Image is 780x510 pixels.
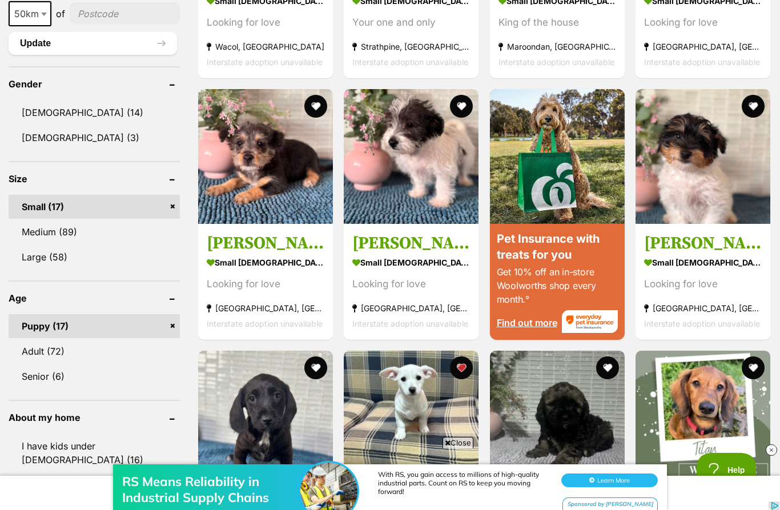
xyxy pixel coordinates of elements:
span: Interstate adoption unavailable [352,57,468,67]
a: Small (17) [9,195,180,219]
strong: Strathpine, [GEOGRAPHIC_DATA] [352,39,470,54]
strong: small [DEMOGRAPHIC_DATA] Dog [352,254,470,271]
h3: [PERSON_NAME] [644,232,762,254]
div: Looking for love [352,276,470,292]
a: I have kids under [DEMOGRAPHIC_DATA] (16) [9,434,180,472]
h3: [PERSON_NAME] [207,232,324,254]
div: King of the house [498,15,616,30]
button: Update [9,32,177,55]
a: [PERSON_NAME] small [DEMOGRAPHIC_DATA] Dog Looking for love [GEOGRAPHIC_DATA], [GEOGRAPHIC_DATA] ... [344,224,479,340]
header: Age [9,293,180,303]
img: close_rtb.svg [766,444,777,456]
img: Hank - Maltese x Poodle x Fox Terrier Dog [344,89,479,224]
h3: [PERSON_NAME] [352,232,470,254]
a: [PERSON_NAME] small [DEMOGRAPHIC_DATA] Dog Looking for love [GEOGRAPHIC_DATA], [GEOGRAPHIC_DATA] ... [636,224,770,340]
button: favourite [451,356,473,379]
div: RS Means Reliability in Industrial Supply Chains [122,32,305,64]
span: Interstate adoption unavailable [644,319,760,328]
div: Looking for love [644,276,762,292]
strong: [GEOGRAPHIC_DATA], [GEOGRAPHIC_DATA] [352,300,470,316]
button: favourite [596,356,619,379]
span: Interstate adoption unavailable [644,57,760,67]
div: Sponsored by [PERSON_NAME] [562,56,658,70]
span: 50km [10,6,50,22]
a: Senior (6) [9,364,180,388]
button: favourite [742,356,765,379]
img: Dudley - Poodle (Toy) x Dachshund Dog [198,351,333,485]
span: Interstate adoption unavailable [207,57,323,67]
div: Looking for love [207,276,324,292]
img: Freddie - Maltese x Poodle x Fox Terrier Dog [636,89,770,224]
div: Your one and only [352,15,470,30]
strong: small [DEMOGRAPHIC_DATA] Dog [644,254,762,271]
a: [DEMOGRAPHIC_DATA] (3) [9,126,180,150]
button: favourite [742,95,765,118]
header: Size [9,174,180,184]
div: Looking for love [207,15,324,30]
a: [PERSON_NAME] small [DEMOGRAPHIC_DATA] Dog Looking for love [GEOGRAPHIC_DATA], [GEOGRAPHIC_DATA] ... [198,224,333,340]
img: Marvin - Maltese x Poodle x Fox Terrier Dog [198,89,333,224]
span: 50km [9,1,51,26]
strong: [GEOGRAPHIC_DATA], [GEOGRAPHIC_DATA] [207,300,324,316]
input: postcode [70,3,180,25]
img: Squeak - Chihuahua (Smooth Coat) x Jack Russell Terrier x Fox Terrier (Miniature) Dog [344,351,479,485]
strong: Maroondan, [GEOGRAPHIC_DATA] [498,39,616,54]
span: Interstate adoption unavailable [207,319,323,328]
a: Adult (72) [9,339,180,363]
header: About my home [9,412,180,423]
a: [DEMOGRAPHIC_DATA] (14) [9,101,180,125]
img: Titan - Dachshund Dog [636,351,770,485]
img: Linc - Maltese x Shih Tzu x Poodle (Miniature) Dog [490,351,625,485]
span: Interstate adoption unavailable [498,57,614,67]
span: Close [443,437,473,448]
header: Gender [9,79,180,89]
strong: small [DEMOGRAPHIC_DATA] Dog [207,254,324,271]
div: With RS, you gain access to millions of high-quality industrial parts. Count on RS to keep you mo... [378,29,549,54]
a: Puppy (17) [9,314,180,338]
a: Large (58) [9,245,180,269]
strong: [GEOGRAPHIC_DATA], [GEOGRAPHIC_DATA] [644,39,762,54]
span: Interstate adoption unavailable [352,319,468,328]
button: Learn More [561,32,658,46]
button: favourite [304,356,327,379]
span: of [56,7,65,21]
button: favourite [304,95,327,118]
a: Medium (89) [9,220,180,244]
div: Looking for love [644,15,762,30]
button: favourite [451,95,473,118]
img: RS Means Reliability in Industrial Supply Chains [300,21,357,78]
strong: [GEOGRAPHIC_DATA], [GEOGRAPHIC_DATA] [644,300,762,316]
strong: Wacol, [GEOGRAPHIC_DATA] [207,39,324,54]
